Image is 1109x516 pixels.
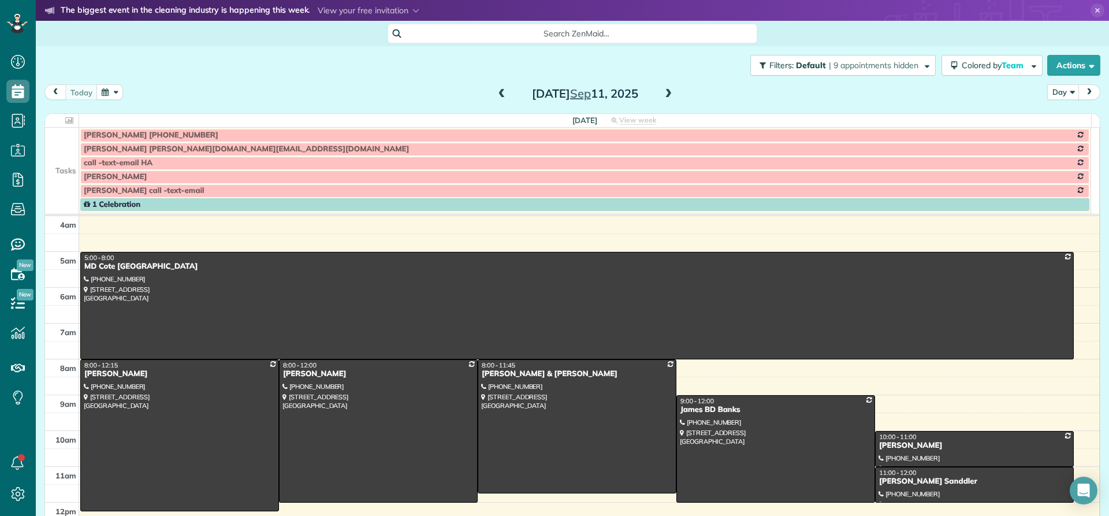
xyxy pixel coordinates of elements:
span: Default [796,60,827,70]
span: 5:00 - 8:00 [84,254,114,262]
span: 10am [55,435,76,444]
span: 8am [60,363,76,373]
span: [PERSON_NAME] [84,172,147,181]
div: [PERSON_NAME] [84,369,276,379]
div: Open Intercom Messenger [1070,477,1097,504]
span: 8:00 - 12:15 [84,361,118,369]
span: Colored by [962,60,1028,70]
div: [PERSON_NAME] [282,369,474,379]
span: 5am [60,256,76,265]
span: [PERSON_NAME] [PHONE_NUMBER] [84,131,218,140]
span: 4am [60,220,76,229]
h2: [DATE] 11, 2025 [513,87,657,100]
span: 6am [60,292,76,301]
div: MD Cote [GEOGRAPHIC_DATA] [84,262,1070,272]
span: call -text-email HA [84,158,152,168]
span: 8:00 - 11:45 [482,361,515,369]
span: New [17,289,34,300]
button: Actions [1047,55,1100,76]
button: today [65,84,98,100]
div: [PERSON_NAME] & [PERSON_NAME] [481,369,673,379]
span: 10:00 - 11:00 [879,433,917,441]
button: next [1078,84,1100,100]
span: 1 Celebration [84,200,140,209]
span: 8:00 - 12:00 [283,361,317,369]
button: Colored byTeam [941,55,1043,76]
button: prev [44,84,66,100]
span: New [17,259,34,271]
div: [PERSON_NAME] [879,441,1070,451]
span: Sep [570,86,591,101]
span: 12pm [55,507,76,516]
span: Team [1002,60,1025,70]
span: 9am [60,399,76,409]
button: Filters: Default | 9 appointments hidden [750,55,936,76]
div: [PERSON_NAME] Sanddler [879,477,1070,487]
span: 11:00 - 12:00 [879,469,917,477]
div: James BD Banks [680,405,872,415]
span: 11am [55,471,76,480]
span: | 9 appointments hidden [829,60,918,70]
span: View week [619,116,656,125]
span: [DATE] [572,116,597,125]
span: [PERSON_NAME] call -text-email [84,186,204,195]
span: 9:00 - 12:00 [680,397,714,405]
a: Filters: Default | 9 appointments hidden [745,55,936,76]
span: Filters: [769,60,794,70]
span: 7am [60,328,76,337]
span: [PERSON_NAME] [PERSON_NAME][DOMAIN_NAME][EMAIL_ADDRESS][DOMAIN_NAME] [84,144,409,154]
strong: The biggest event in the cleaning industry is happening this week. [61,5,310,17]
button: Day [1047,84,1080,100]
